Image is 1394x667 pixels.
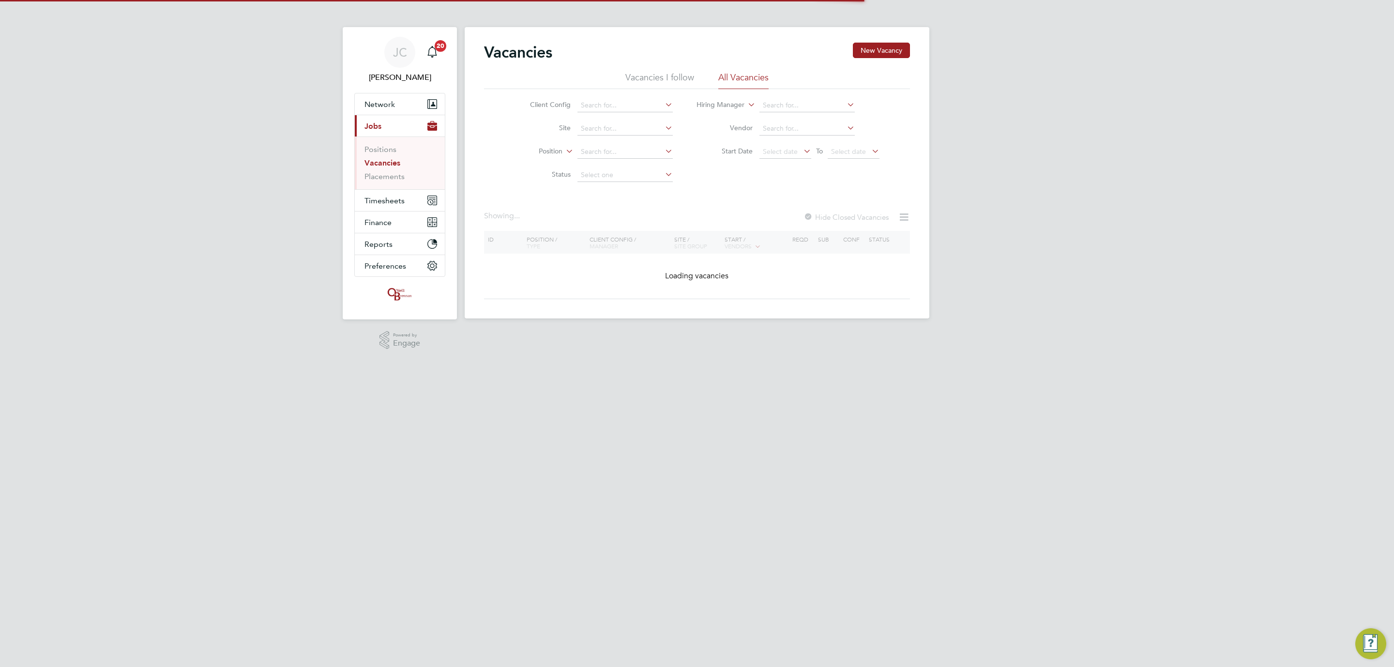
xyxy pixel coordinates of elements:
a: Positions [364,145,396,154]
label: Position [507,147,562,156]
label: Hiring Manager [689,100,744,110]
label: Site [515,123,571,132]
nav: Main navigation [343,27,457,319]
a: Placements [364,172,405,181]
span: Finance [364,218,392,227]
button: Preferences [355,255,445,276]
div: Showing [484,211,522,221]
a: 20 [423,37,442,68]
span: Select date [831,147,866,156]
span: Reports [364,240,393,249]
button: Network [355,93,445,115]
label: Vendor [697,123,753,132]
li: All Vacancies [718,72,769,89]
button: Finance [355,212,445,233]
span: Timesheets [364,196,405,205]
label: Client Config [515,100,571,109]
img: oneillandbrennan-logo-retina.png [386,287,414,302]
input: Search for... [759,122,855,136]
button: Reports [355,233,445,255]
button: Jobs [355,115,445,136]
div: Jobs [355,136,445,189]
a: Go to home page [354,287,445,302]
a: Powered byEngage [379,331,421,349]
input: Search for... [577,122,673,136]
a: Vacancies [364,158,400,167]
input: Search for... [759,99,855,112]
span: ... [514,211,520,221]
h2: Vacancies [484,43,552,62]
a: JC[PERSON_NAME] [354,37,445,83]
li: Vacancies I follow [625,72,694,89]
span: Preferences [364,261,406,271]
input: Select one [577,168,673,182]
label: Start Date [697,147,753,155]
input: Search for... [577,145,673,159]
span: 20 [435,40,446,52]
button: New Vacancy [853,43,910,58]
span: Jobs [364,121,381,131]
label: Status [515,170,571,179]
span: Powered by [393,331,420,339]
button: Timesheets [355,190,445,211]
span: Select date [763,147,798,156]
span: James Crawley [354,72,445,83]
span: Engage [393,339,420,348]
input: Search for... [577,99,673,112]
span: JC [393,46,407,59]
label: Hide Closed Vacancies [803,212,889,222]
span: To [813,145,826,157]
span: Network [364,100,395,109]
button: Engage Resource Center [1355,628,1386,659]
